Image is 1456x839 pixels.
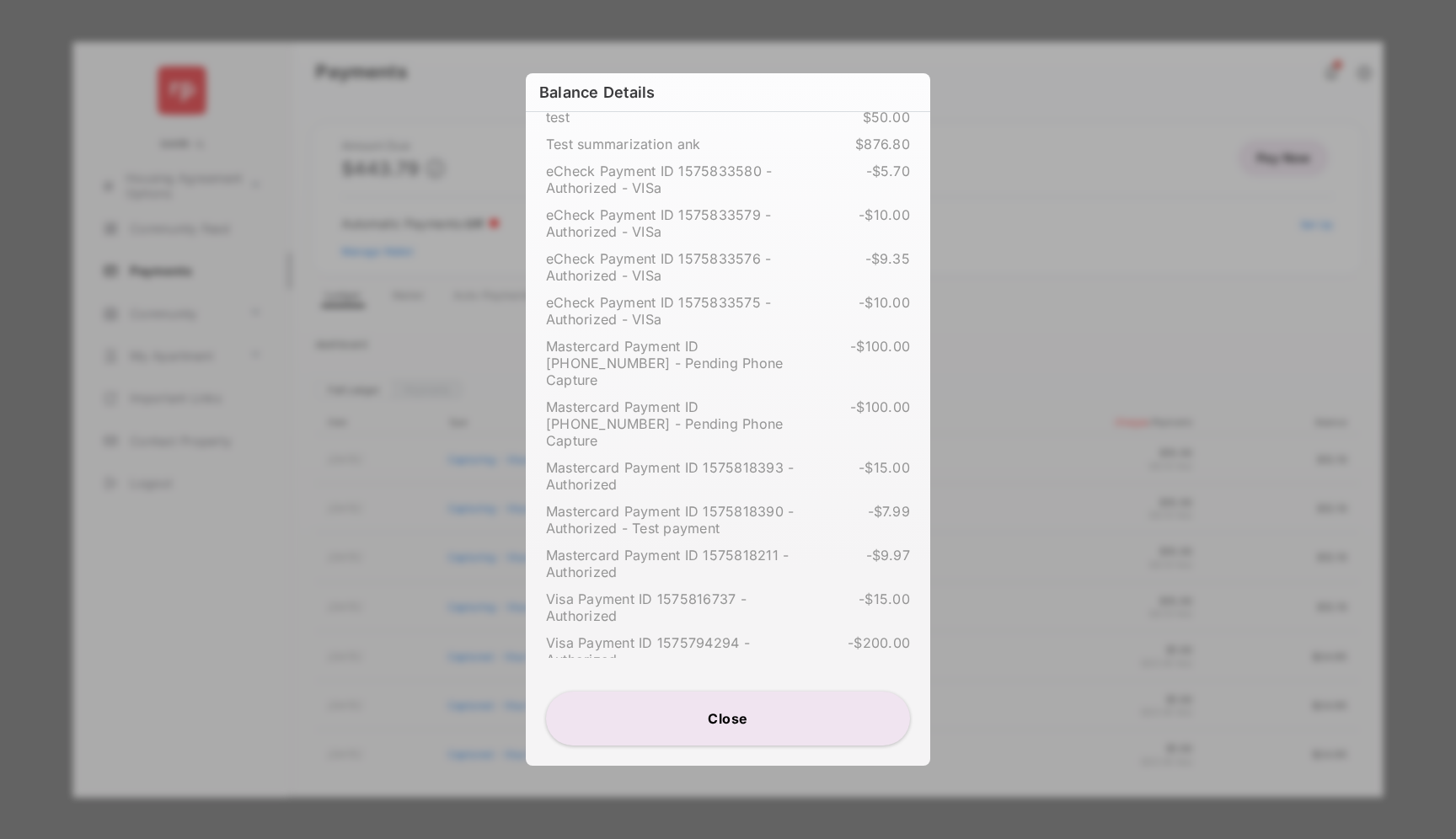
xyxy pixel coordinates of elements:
[546,206,819,240] span: eCheck Payment ID 1575833579 - Authorized - VISa
[546,503,819,537] span: Mastercard Payment ID 1575818390 - Authorized - Test payment
[546,398,819,449] span: Mastercard Payment ID [PHONE_NUMBER] - Pending Phone Capture
[859,591,910,624] span: -$15.00
[546,459,819,493] span: Mastercard Payment ID 1575818393 - Authorized
[868,503,911,537] span: -$7.99
[850,398,910,449] span: -$100.00
[546,338,819,388] span: Mastercard Payment ID [PHONE_NUMBER] - Pending Phone Capture
[546,109,819,126] span: test
[546,692,910,745] button: Close
[855,136,910,152] span: $876.80
[859,294,910,328] span: -$10.00
[546,163,819,196] span: eCheck Payment ID 1575833580 - Authorized - VISa
[546,634,819,668] span: Visa Payment ID 1575794294 - Authorized
[865,250,911,284] span: -$9.35
[546,136,819,152] span: Test summarization ank
[526,73,930,112] h6: Balance Details
[546,250,819,284] span: eCheck Payment ID 1575833576 - Authorized - VISa
[848,634,910,668] span: -$200.00
[859,206,910,240] span: -$10.00
[863,109,911,126] span: $50.00
[546,547,819,580] span: Mastercard Payment ID 1575818211 - Authorized
[866,547,911,580] span: -$9.97
[546,294,819,328] span: eCheck Payment ID 1575833575 - Authorized - VISa
[850,338,910,388] span: -$100.00
[859,459,910,493] span: -$15.00
[866,163,911,196] span: -$5.70
[546,591,819,624] span: Visa Payment ID 1575816737 - Authorized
